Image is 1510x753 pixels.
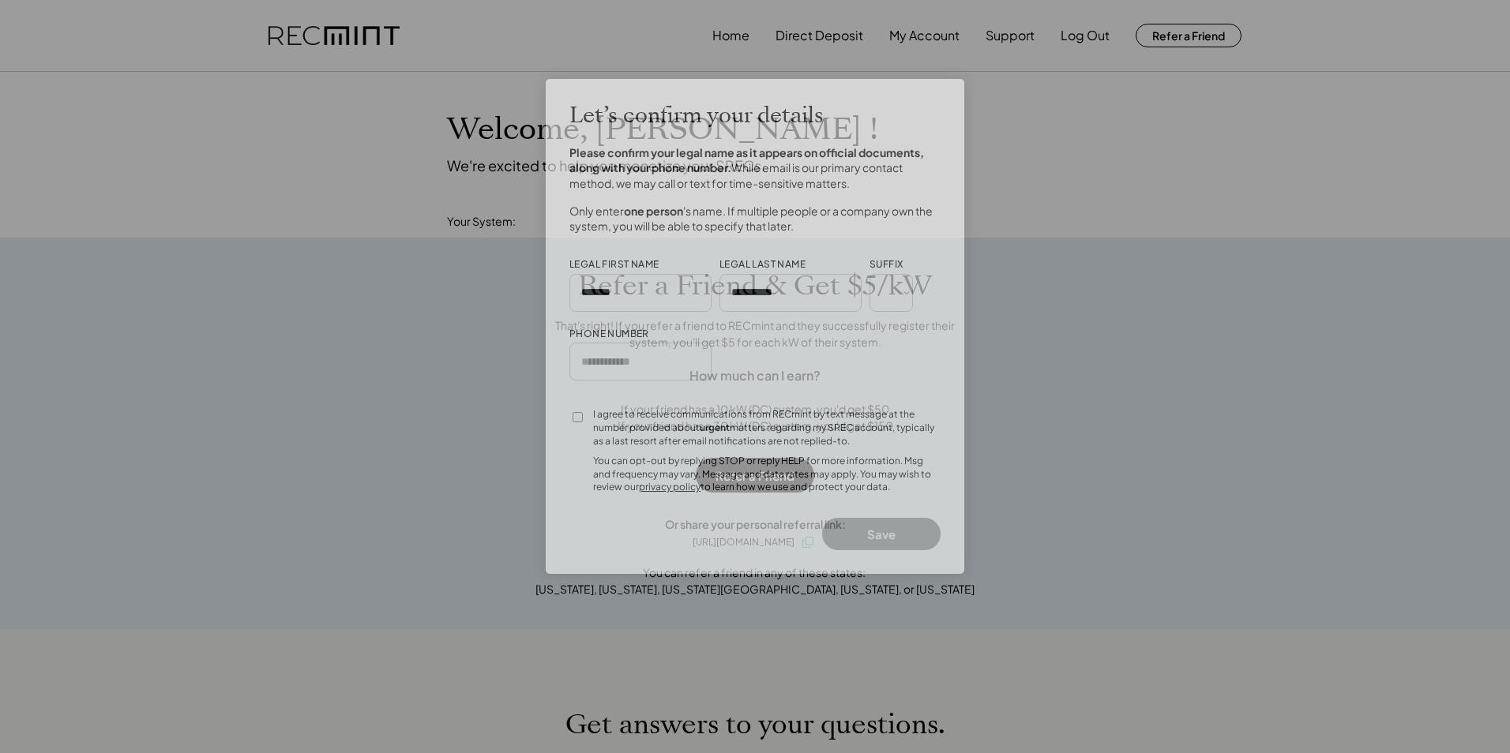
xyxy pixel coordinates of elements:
[569,145,926,175] strong: Please confirm your legal name as it appears on official documents, along with your phone number.
[719,258,806,272] div: LEGAL LAST NAME
[624,204,683,218] strong: one person
[593,408,941,448] div: I agree to receive communications from RECmint by text message at the number provided about matte...
[593,455,941,494] div: You can opt-out by replying STOP or reply HELP for more information. Msg and frequency may vary. ...
[700,421,730,433] strong: urgent
[569,103,824,129] h2: Let’s confirm your details
[870,258,903,272] div: SUFFIX
[569,258,659,272] div: LEGAL FIRST NAME
[569,328,649,341] div: PHONE NUMBER
[569,145,941,192] h4: While email is our primary contact method, we may call or text for time-sensitive matters.
[569,204,941,234] h4: Only enter 's name. If multiple people or a company own the system, you will be able to specify t...
[639,481,701,493] a: privacy policy
[822,518,941,550] button: Save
